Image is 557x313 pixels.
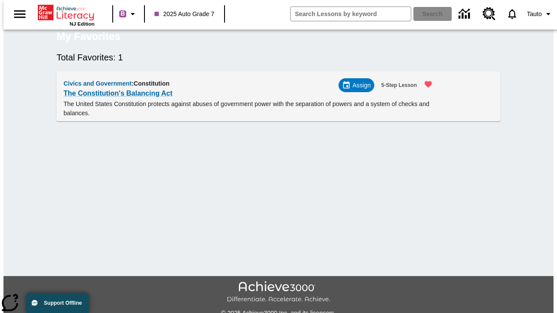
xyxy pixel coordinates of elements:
[527,10,542,19] span: Tauto
[116,6,141,22] button: Boost Class color is purple. Change class color
[64,80,131,87] span: Civics and Government
[227,281,330,303] img: Achieve3000 Differentiate Accelerate Achieve
[64,100,438,118] p: The United States Constitution protects against abuses of government power with the separation of...
[7,1,33,27] button: Open side menu
[352,81,371,90] span: Assign
[154,10,215,19] span: 2025 Auto Grade 7
[57,50,500,64] h6: Total Favorites: 1
[38,4,94,21] a: Home
[378,78,420,93] button: 5-Step Lesson
[291,7,411,21] input: search field
[523,6,557,22] button: Profile/Settings
[70,21,94,27] span: NJ Edition
[381,81,417,90] span: 5-Step Lesson
[38,3,94,27] div: Home
[64,87,172,100] a: The Constitution's Balancing Act
[131,80,169,87] span: : Constitution
[339,78,374,92] div: Assign Choose Dates
[44,300,82,306] span: Support Offline
[121,8,125,19] span: B
[501,3,523,25] a: Notifications
[453,2,477,26] a: Data Center
[57,30,121,43] h5: My Favorites
[26,293,89,313] button: Support Offline
[419,75,438,94] button: Remove from Favorites
[477,2,501,26] a: Resource Center, Will open in new tab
